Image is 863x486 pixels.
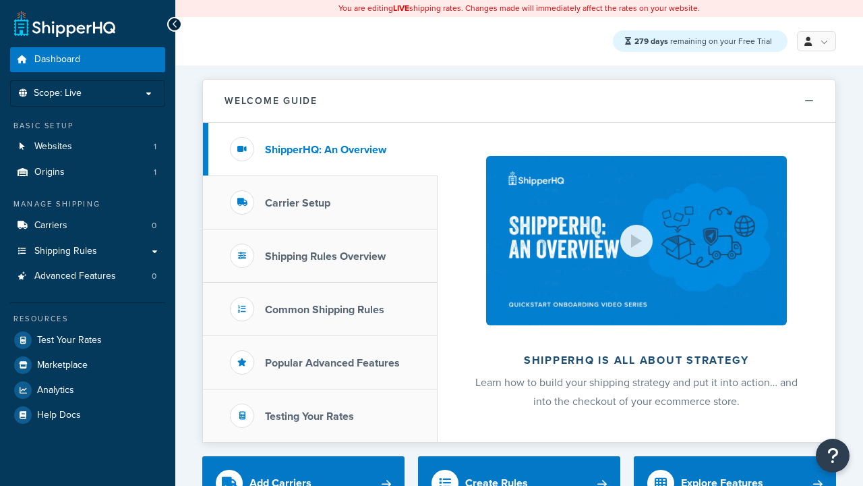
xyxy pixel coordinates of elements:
[265,357,400,369] h3: Popular Advanced Features
[154,167,156,178] span: 1
[10,328,165,352] a: Test Your Rates
[634,35,772,47] span: remaining on your Free Trial
[634,35,668,47] strong: 279 days
[265,410,354,423] h3: Testing Your Rates
[816,439,850,473] button: Open Resource Center
[34,220,67,232] span: Carriers
[10,353,165,377] a: Marketplace
[10,198,165,210] div: Manage Shipping
[10,264,165,289] a: Advanced Features0
[37,410,81,421] span: Help Docs
[473,354,800,367] h2: ShipperHQ is all about strategy
[10,134,165,159] li: Websites
[265,304,384,316] h3: Common Shipping Rules
[486,156,787,325] img: ShipperHQ is all about strategy
[475,375,798,409] span: Learn how to build your shipping strategy and put it into action… and into the checkout of your e...
[265,197,330,209] h3: Carrier Setup
[265,144,386,156] h3: ShipperHQ: An Overview
[154,141,156,153] span: 1
[34,88,82,99] span: Scope: Live
[10,47,165,72] a: Dashboard
[10,160,165,185] a: Origins1
[10,120,165,132] div: Basic Setup
[10,160,165,185] li: Origins
[152,271,156,282] span: 0
[203,80,835,123] button: Welcome Guide
[34,246,97,257] span: Shipping Rules
[34,54,80,65] span: Dashboard
[37,385,74,396] span: Analytics
[10,264,165,289] li: Advanced Features
[265,250,386,263] h3: Shipping Rules Overview
[37,360,88,371] span: Marketplace
[10,213,165,238] li: Carriers
[10,134,165,159] a: Websites1
[10,378,165,402] a: Analytics
[10,403,165,427] a: Help Docs
[34,167,65,178] span: Origins
[10,239,165,264] a: Shipping Rules
[34,271,116,282] span: Advanced Features
[37,335,102,346] span: Test Your Rates
[393,2,409,14] b: LIVE
[152,220,156,232] span: 0
[10,313,165,325] div: Resources
[10,213,165,238] a: Carriers0
[225,96,318,106] h2: Welcome Guide
[34,141,72,153] span: Websites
